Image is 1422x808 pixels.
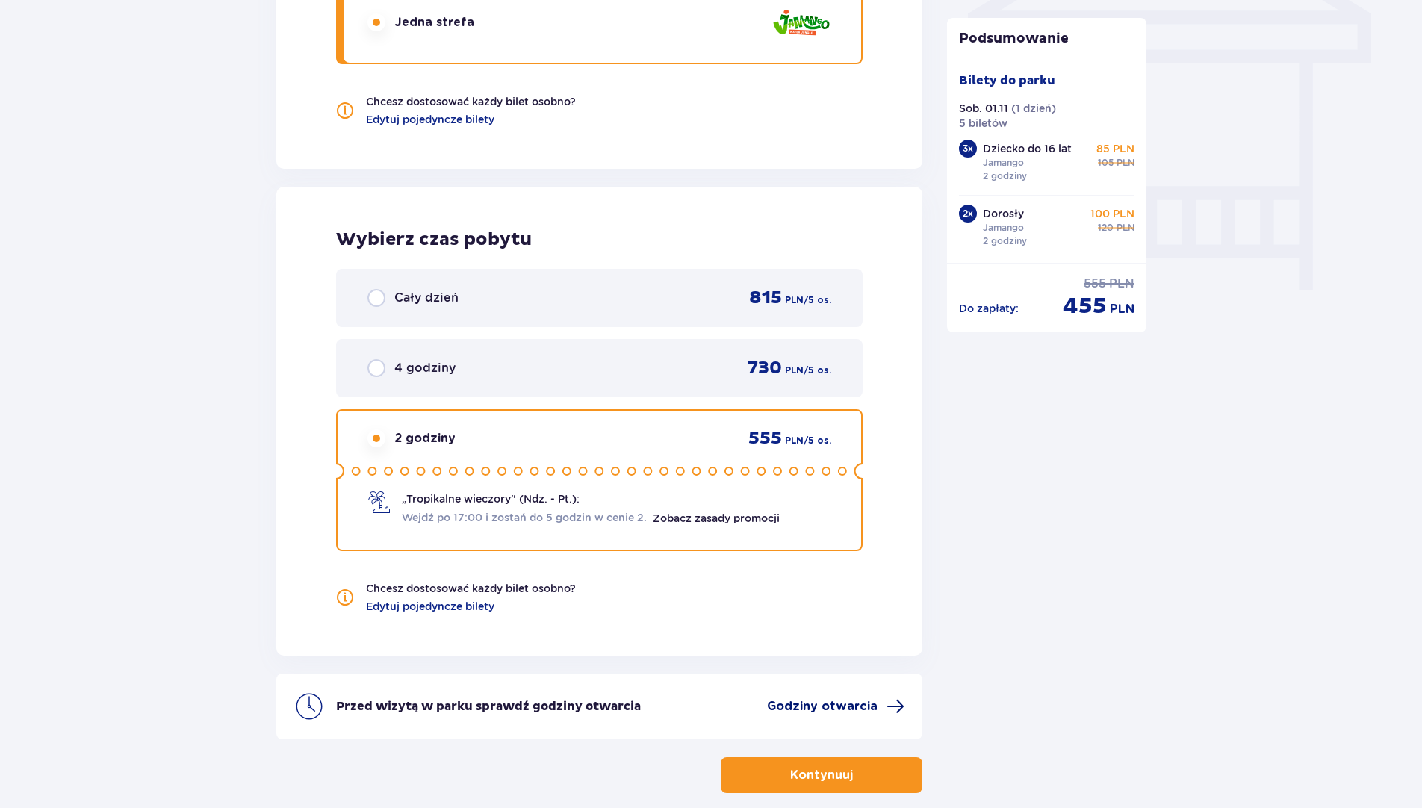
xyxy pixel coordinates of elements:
span: 555 [1084,276,1106,292]
span: PLN [1109,276,1134,292]
span: PLN [1110,301,1134,317]
p: Kontynuuj [790,767,853,783]
span: / 5 os. [804,434,831,447]
span: 555 [748,427,782,450]
p: Podsumowanie [947,30,1147,48]
p: 100 PLN [1090,206,1134,221]
span: Jedna strefa [394,14,474,31]
span: „Tropikalne wieczory" (Ndz. - Pt.): [402,491,580,506]
span: PLN [1117,156,1134,170]
div: 3 x [959,140,977,158]
p: Przed wizytą w parku sprawdź godziny otwarcia [336,698,641,715]
span: Wejdź po 17:00 i zostań do 5 godzin w cenie 2. [402,510,647,525]
span: 2 godziny [394,430,456,447]
img: Jamango [771,1,831,44]
p: 2 godziny [983,170,1027,183]
div: 2 x [959,205,977,223]
p: Bilety do parku [959,72,1055,89]
a: Zobacz zasady promocji [653,512,780,524]
p: Jamango [983,156,1024,170]
span: PLN [785,434,804,447]
span: / 5 os. [804,293,831,307]
p: Do zapłaty : [959,301,1019,316]
h2: Wybierz czas pobytu [336,229,863,251]
p: Chcesz dostosować każdy bilet osobno? [366,581,576,596]
p: ( 1 dzień ) [1011,101,1056,116]
p: Dziecko do 16 lat [983,141,1072,156]
span: PLN [785,364,804,377]
span: 120 [1098,221,1114,234]
a: Godziny otwarcia [767,697,904,715]
a: Edytuj pojedyncze bilety [366,599,494,614]
span: 455 [1063,292,1107,320]
a: Edytuj pojedyncze bilety [366,112,494,127]
span: Godziny otwarcia [767,698,878,715]
p: Chcesz dostosować każdy bilet osobno? [366,94,576,109]
span: 105 [1098,156,1114,170]
button: Kontynuuj [721,757,922,793]
span: Cały dzień [394,290,459,306]
span: PLN [785,293,804,307]
p: 85 PLN [1096,141,1134,156]
span: 815 [749,287,782,309]
p: Dorosły [983,206,1024,221]
span: 4 godziny [394,360,456,376]
p: Jamango [983,221,1024,234]
span: / 5 os. [804,364,831,377]
p: 5 biletów [959,116,1007,131]
span: 730 [748,357,782,379]
span: PLN [1117,221,1134,234]
p: 2 godziny [983,234,1027,248]
p: Sob. 01.11 [959,101,1008,116]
